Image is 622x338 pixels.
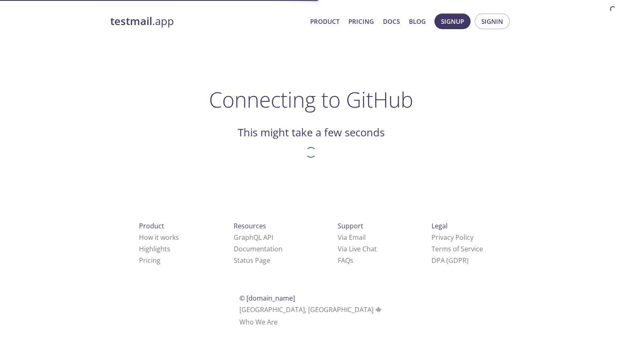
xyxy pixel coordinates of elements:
a: Who We Are [239,317,278,327]
span: Signin [481,16,503,27]
span: Resources [234,221,266,230]
span: Legal [432,221,448,230]
h1: Connecting to GitHub [209,87,413,112]
a: Highlights [139,244,170,253]
span: [GEOGRAPHIC_DATA], [GEOGRAPHIC_DATA] [239,305,383,314]
a: FAQ [338,256,353,265]
button: Signin [475,14,510,29]
a: Documentation [234,244,283,253]
span: © [DOMAIN_NAME] [239,294,295,303]
a: Via Live Chat [338,244,377,253]
strong: testmail [110,14,152,28]
a: Pricing [139,256,160,265]
a: GraphQL API [234,233,273,242]
span: s [350,256,353,265]
button: Signup [434,14,471,29]
a: Terms of Service [432,244,483,253]
a: Blog [409,16,426,27]
a: Via Email [338,233,366,242]
a: Docs [383,16,400,27]
span: Signup [441,16,464,27]
a: Pricing [348,16,374,27]
a: DPA (GDPR) [432,256,469,265]
a: How it works [139,233,179,242]
a: Product [310,16,339,27]
h2: This might take a few seconds [238,126,385,140]
a: testmail.app [110,14,304,28]
span: Support [338,221,363,230]
span: Product [139,221,164,230]
a: Privacy Policy [432,233,473,242]
a: Status Page [234,256,270,265]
